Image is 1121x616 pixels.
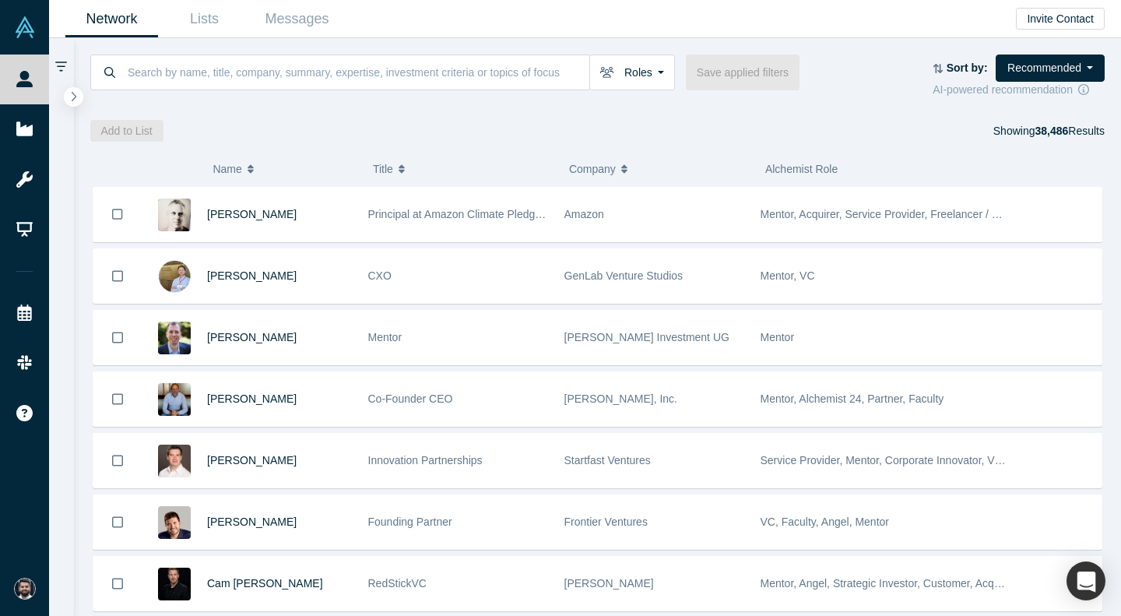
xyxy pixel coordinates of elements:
img: Markus Rex's Profile Image [158,322,191,354]
span: CXO [368,269,392,282]
a: [PERSON_NAME] [207,392,297,405]
a: Network [65,1,158,37]
button: Bookmark [93,495,142,549]
a: Messages [251,1,343,37]
span: Company [569,153,616,185]
img: Alchemist Vault Logo [14,16,36,38]
img: Cam Crowder's Profile Image [158,568,191,600]
a: [PERSON_NAME] [207,331,297,343]
button: Name [213,153,357,185]
span: Title [373,153,393,185]
a: [PERSON_NAME] [207,516,297,528]
a: [PERSON_NAME] [207,208,297,220]
span: Mentor [368,331,402,343]
span: Mentor [761,331,795,343]
span: Startfast Ventures [564,454,651,466]
span: RedStickVC [368,577,427,590]
button: Invite Contact [1016,8,1105,30]
a: Lists [158,1,251,37]
span: Founding Partner [368,516,452,528]
button: Roles [589,55,675,90]
span: Alchemist Role [765,163,838,175]
span: Principal at Amazon Climate Pledge Fund [368,208,569,220]
span: Amazon [564,208,604,220]
span: VC, Faculty, Angel, Mentor [761,516,889,528]
span: GenLab Venture Studios [564,269,683,282]
a: [PERSON_NAME] [207,454,297,466]
strong: 38,486 [1035,125,1068,137]
img: Rafi Wadan's Account [14,578,36,600]
button: Company [569,153,749,185]
input: Search by name, title, company, summary, expertise, investment criteria or topics of focus [126,54,589,90]
img: Nick Ellis's Profile Image [158,199,191,231]
div: Showing [993,120,1105,142]
a: [PERSON_NAME] [207,269,297,282]
span: Co-Founder CEO [368,392,453,405]
span: [PERSON_NAME] Investment UG [564,331,729,343]
img: Jeremy Geiger's Profile Image [158,260,191,293]
span: [PERSON_NAME] [564,577,654,590]
button: Recommended [996,55,1105,82]
span: [PERSON_NAME], Inc. [564,392,677,405]
button: Save applied filters [686,55,799,90]
button: Bookmark [93,434,142,488]
span: Results [1035,125,1105,137]
span: Innovation Partnerships [368,454,483,466]
button: Bookmark [93,249,142,303]
div: AI-powered recommendation [933,82,1105,98]
button: Bookmark [93,557,142,611]
strong: Sort by: [947,62,988,74]
span: Service Provider, Mentor, Corporate Innovator, VC, Angel [761,454,1036,466]
img: Darren Kaplan's Profile Image [158,383,191,416]
span: Frontier Ventures [564,516,648,528]
img: Dmitry Alimov's Profile Image [158,506,191,539]
button: Bookmark [93,372,142,426]
button: Title [373,153,553,185]
span: Mentor, VC [761,269,815,282]
button: Add to List [90,120,163,142]
span: Name [213,153,241,185]
button: Bookmark [93,311,142,364]
span: Mentor, Alchemist 24, Partner, Faculty [761,392,944,405]
a: Cam [PERSON_NAME] [207,577,323,590]
button: Bookmark [93,187,142,241]
img: Michael Thaney's Profile Image [158,445,191,477]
